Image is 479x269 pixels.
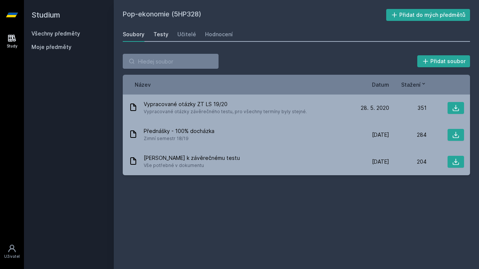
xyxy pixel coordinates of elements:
span: [DATE] [372,131,389,139]
div: 351 [389,104,427,112]
span: Stažení [401,81,421,89]
input: Hledej soubor [123,54,219,69]
span: Vypracované otázky ZT LS 19/20 [144,101,307,108]
div: 284 [389,131,427,139]
button: Přidat do mých předmětů [386,9,470,21]
span: [DATE] [372,158,389,166]
div: Hodnocení [205,31,233,38]
button: Stažení [401,81,427,89]
div: Testy [153,31,168,38]
button: Datum [372,81,389,89]
div: Učitelé [177,31,196,38]
span: 28. 5. 2020 [361,104,389,112]
a: Testy [153,27,168,42]
a: Study [1,30,22,53]
a: Hodnocení [205,27,233,42]
a: Učitelé [177,27,196,42]
a: Všechny předměty [31,30,80,37]
a: Uživatel [1,240,22,263]
a: Soubory [123,27,144,42]
div: Soubory [123,31,144,38]
button: Název [135,81,151,89]
span: Vše potřebné v dokumentu [144,162,240,169]
span: Moje předměty [31,43,71,51]
span: Vypracované otázky závěrečného testu, pro všechny termíny byly stejné. [144,108,307,115]
div: Study [7,43,18,49]
span: Přednášky - 100% docházka [144,127,214,135]
h2: Pop-ekonomie (5HP328) [123,9,386,21]
button: Přidat soubor [417,55,470,67]
span: [PERSON_NAME] k závěrečnému testu [144,154,240,162]
span: Zimní semestr 18/19 [144,135,214,142]
div: Uživatel [4,254,20,259]
div: 204 [389,158,427,166]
